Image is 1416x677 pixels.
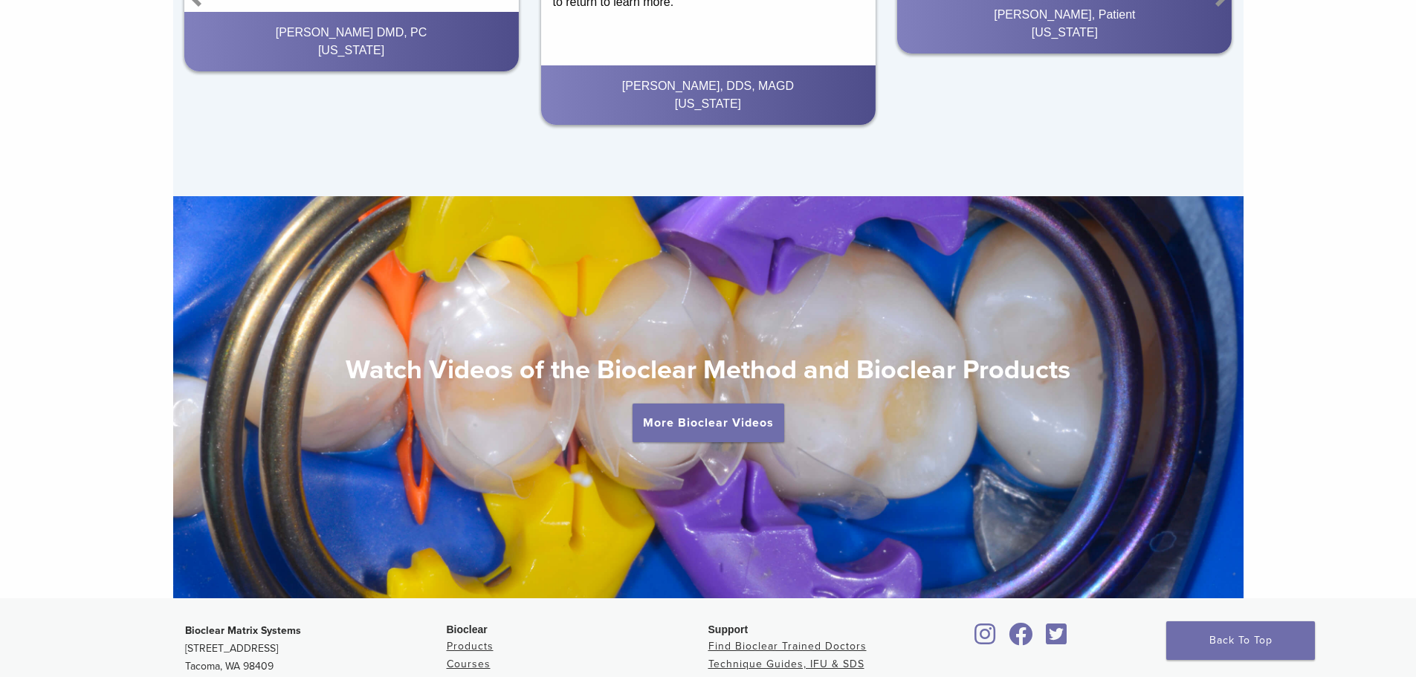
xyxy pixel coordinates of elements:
[447,640,494,652] a: Products
[1004,632,1038,647] a: Bioclear
[447,623,488,635] span: Bioclear
[970,632,1001,647] a: Bioclear
[447,658,491,670] a: Courses
[173,352,1244,388] h2: Watch Videos of the Bioclear Method and Bioclear Products
[909,24,1220,42] div: [US_STATE]
[708,623,749,635] span: Support
[196,24,507,42] div: [PERSON_NAME] DMD, PC
[552,95,863,113] div: [US_STATE]
[909,6,1220,24] div: [PERSON_NAME], Patient
[196,42,507,59] div: [US_STATE]
[1041,632,1073,647] a: Bioclear
[185,624,301,637] strong: Bioclear Matrix Systems
[708,658,864,670] a: Technique Guides, IFU & SDS
[633,404,784,442] a: More Bioclear Videos
[552,77,863,95] div: [PERSON_NAME], DDS, MAGD
[708,640,867,652] a: Find Bioclear Trained Doctors
[1166,621,1315,660] a: Back To Top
